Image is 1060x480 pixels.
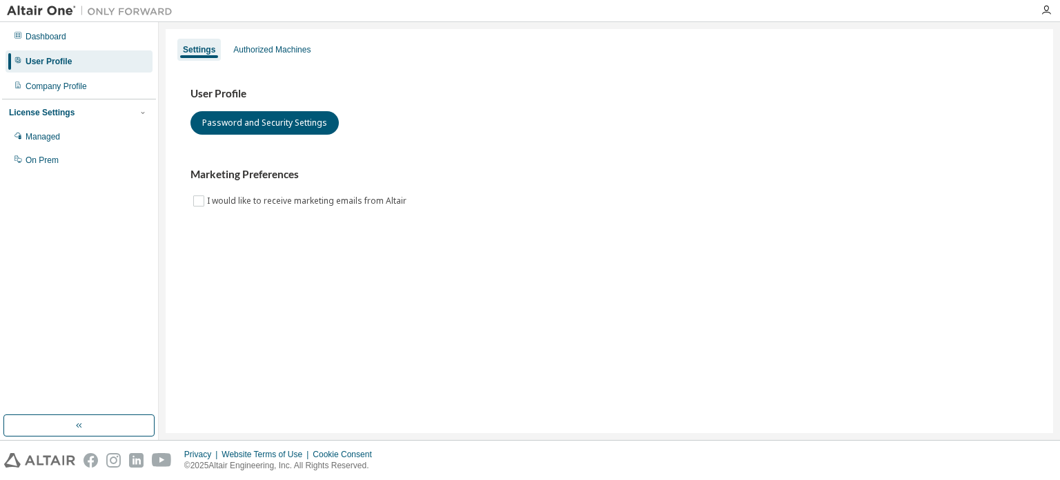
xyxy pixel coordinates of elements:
[26,131,60,142] div: Managed
[4,453,75,468] img: altair_logo.svg
[106,453,121,468] img: instagram.svg
[26,31,66,42] div: Dashboard
[184,460,380,472] p: © 2025 Altair Engineering, Inc. All Rights Reserved.
[233,44,311,55] div: Authorized Machines
[190,87,1028,101] h3: User Profile
[183,44,215,55] div: Settings
[184,449,222,460] div: Privacy
[207,193,409,209] label: I would like to receive marketing emails from Altair
[26,155,59,166] div: On Prem
[222,449,313,460] div: Website Terms of Use
[190,111,339,135] button: Password and Security Settings
[152,453,172,468] img: youtube.svg
[7,4,179,18] img: Altair One
[190,168,1028,182] h3: Marketing Preferences
[26,56,72,67] div: User Profile
[9,107,75,118] div: License Settings
[26,81,87,92] div: Company Profile
[129,453,144,468] img: linkedin.svg
[313,449,380,460] div: Cookie Consent
[84,453,98,468] img: facebook.svg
